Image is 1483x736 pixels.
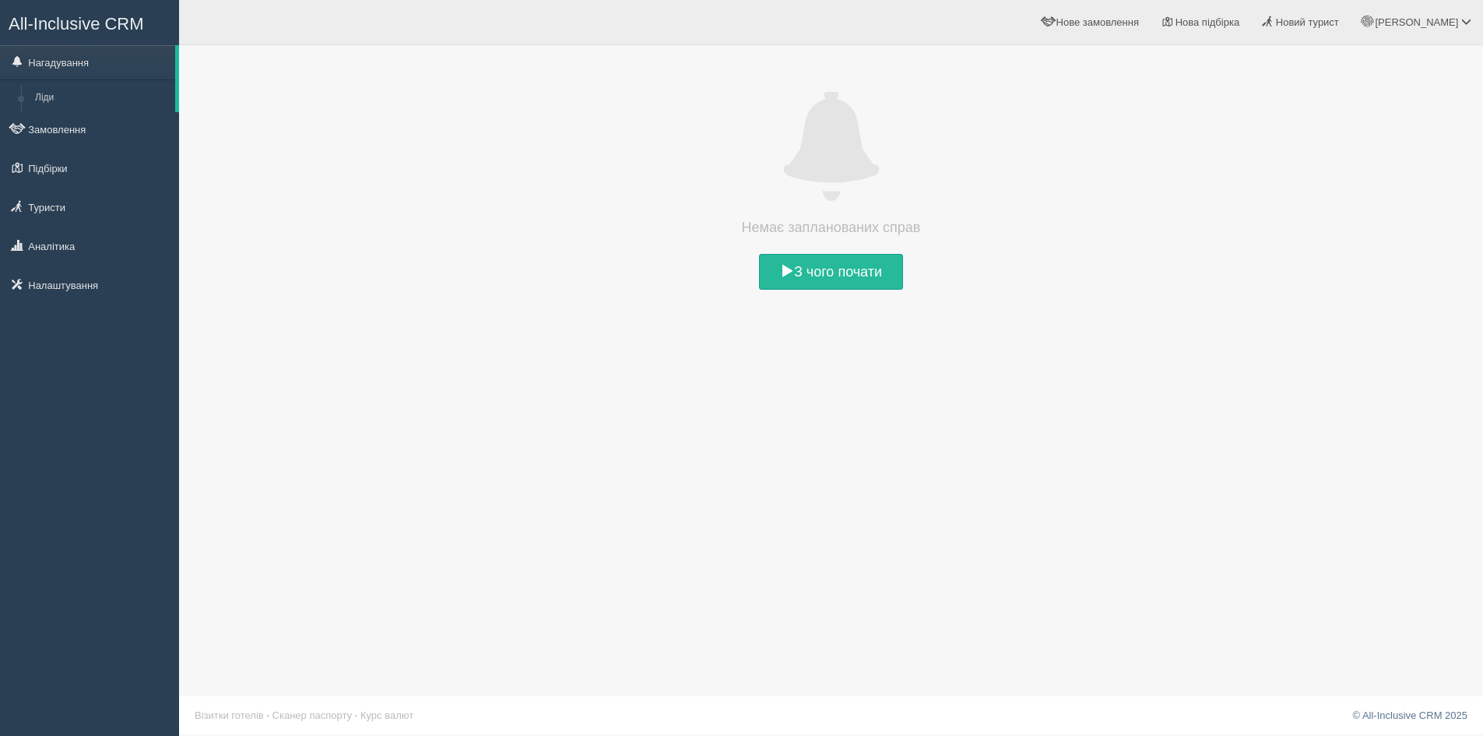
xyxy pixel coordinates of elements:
[1352,710,1467,721] a: © All-Inclusive CRM 2025
[28,84,175,112] a: Ліди
[1056,16,1139,28] span: Нове замовлення
[355,710,358,721] span: ·
[195,710,264,721] a: Візитки готелів
[272,710,352,721] a: Сканер паспорту
[1,1,178,44] a: All-Inclusive CRM
[1375,16,1458,28] span: [PERSON_NAME]
[715,217,948,238] h4: Немає запланованих справ
[1176,16,1240,28] span: Нова підбірка
[360,710,413,721] a: Курс валют
[266,710,269,721] span: ·
[1276,16,1339,28] span: Новий турист
[9,14,144,33] span: All-Inclusive CRM
[759,254,903,290] a: З чого почати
